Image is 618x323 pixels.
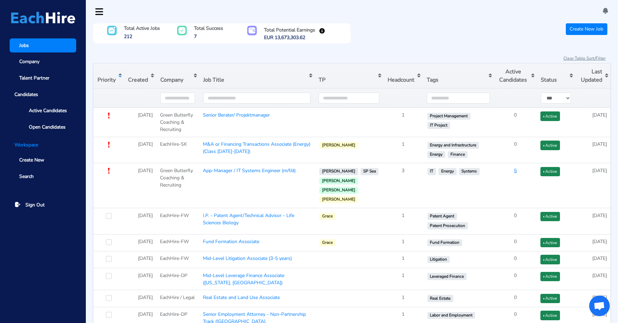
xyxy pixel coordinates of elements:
button: Active [540,294,560,303]
a: Talent Partner [10,71,76,85]
span: Company [19,58,39,65]
span: Labor and Employment [427,312,475,319]
span: 0 [514,212,517,219]
span: Litigation [427,256,450,263]
span: [DATE] [138,294,153,301]
span: [DATE] [138,212,153,219]
span: EachHire-DP [160,311,187,318]
span: 0 [514,112,517,118]
span: 1 [402,272,404,279]
span: [DATE] [592,255,607,262]
span: EachHire-FW [160,212,189,219]
span: 1 [402,255,404,262]
span: [PERSON_NAME] [319,142,358,149]
span: [DATE] [138,255,153,262]
span: Patent Agent [427,213,457,220]
span: Grace [319,213,335,220]
span: [PERSON_NAME] [319,187,358,194]
span: EachHire-FW [160,238,189,245]
span: 0 [514,238,517,245]
button: Active [540,167,560,176]
span: [PERSON_NAME] [319,178,358,184]
span: Leveraged Finance [427,273,467,280]
span: [DATE] [138,167,153,174]
h6: 7 [194,34,231,40]
a: Mid-Level Leverage Finance Associate ([US_STATE], [GEOGRAPHIC_DATA]) [203,272,284,286]
span: 1 [402,212,404,219]
h6: Total Success [194,26,231,32]
span: Energy [438,168,456,175]
span: [DATE] [592,141,607,147]
u: Clear Table Sort/Filter [563,56,606,61]
a: 5 [514,167,517,174]
button: Clear Table Sort/Filter [563,55,606,62]
h6: EUR 13,673,303.62 [264,35,330,41]
span: [PERSON_NAME] [319,168,358,175]
span: Grace [319,239,335,246]
span: [DATE] [138,141,153,147]
h6: Total Active Jobs [124,26,167,32]
span: [PERSON_NAME] [319,196,358,203]
span: [DATE] [138,112,153,118]
a: Fund Formation Associate [203,238,259,245]
button: Active [540,111,560,121]
span: [DATE] [138,272,153,279]
span: Jobs [19,42,29,49]
span: 1 [402,141,404,147]
span: Green Butterfly Coaching & Recruiting [160,167,193,188]
button: Active [540,141,560,150]
a: Create New [10,153,76,167]
span: 1 [402,238,404,245]
span: 0 [514,141,517,147]
span: 1 [402,294,404,301]
a: Search [10,169,76,183]
span: EachHire / Legal [160,294,195,301]
a: Create New Job [566,23,607,35]
a: M&A or Financing Transactions Associate (Energy) (Class [DATE]-[DATE]) [203,141,310,155]
a: Company [10,55,76,69]
span: [DATE] [592,272,607,279]
span: [DATE] [592,212,607,219]
span: [DATE] [592,112,607,118]
span: EachHire-DP [160,272,187,279]
a: Jobs [10,38,76,52]
h6: Total Potential Earnings [264,27,315,33]
img: Logo [11,12,75,24]
span: 0 [514,255,517,262]
button: Active [540,272,560,281]
span: 1 [402,311,404,318]
span: [DATE] [592,294,607,301]
span: Systems [459,168,480,175]
span: 0 [514,311,517,318]
span: EachHire-SK [160,141,187,147]
span: [DATE] [592,167,607,174]
span: Active Candidates [29,107,67,114]
h6: 212 [124,34,167,40]
span: EachHire-FW [160,255,189,262]
button: Active [540,255,560,264]
span: 1 [402,112,404,118]
span: SP Sea [360,168,378,175]
span: Sign Out [25,201,45,208]
a: Active Candidates [19,104,76,118]
span: [DATE] [138,311,153,318]
a: Open Candidates [19,120,76,134]
button: Active [540,212,560,221]
span: [DATE] [138,238,153,245]
span: Energy [427,151,445,158]
span: Patent Prosecution [427,222,468,229]
span: 0 [514,294,517,301]
button: Active [540,238,560,247]
a: Mid-Level Litigation Associate (3-5 years) [203,255,292,262]
span: Create New [19,156,44,164]
div: Open chat [589,296,610,316]
span: [DATE] [592,311,607,318]
a: App-Manager / IT Systems Engineer (m/f/d) [203,167,296,174]
span: 3 [402,167,404,174]
span: Finance [448,151,467,158]
span: IT Project [427,122,450,129]
li: Workspace [10,141,76,148]
span: 0 [514,272,517,279]
a: Real Estate and Land Use Associate [203,294,280,301]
